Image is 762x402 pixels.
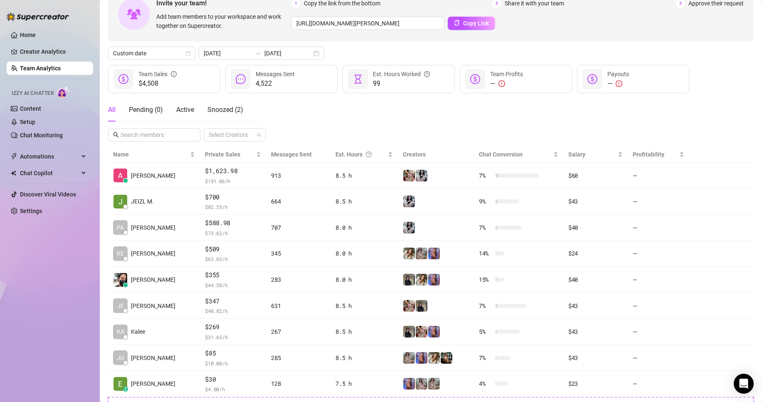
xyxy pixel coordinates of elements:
[113,132,119,138] span: search
[205,322,261,332] span: $269
[628,267,689,293] td: —
[131,197,154,206] span: JEIZL M.
[254,50,261,57] span: to
[20,191,76,198] a: Discover Viral Videos
[271,275,326,284] div: 283
[131,249,175,258] span: [PERSON_NAME]
[271,353,326,362] div: 285
[205,333,261,341] span: $ 31.65 /h
[463,20,489,27] span: Copy Link
[118,74,128,84] span: dollar-circle
[271,379,326,388] div: 128
[11,153,17,160] span: thunderbolt
[156,12,288,30] span: Add team members to your workspace and work together on Supercreator.
[353,74,363,84] span: hourglass
[20,45,86,58] a: Creator Analytics
[335,249,393,258] div: 8.0 h
[479,171,492,180] span: 7 %
[587,74,597,84] span: dollar-circle
[236,74,246,84] span: message
[633,151,664,158] span: Profitability
[568,223,623,232] div: $40
[479,379,492,388] span: 4 %
[335,353,393,362] div: 8.5 h
[271,327,326,336] div: 267
[205,177,261,185] span: $ 191.06 /h
[568,353,623,362] div: $43
[479,275,492,284] span: 15 %
[256,132,261,137] span: team
[403,248,415,259] img: Paige
[20,150,79,163] span: Automations
[568,197,623,206] div: $43
[628,319,689,345] td: —
[171,69,177,79] span: info-circle
[113,377,127,391] img: Eduardo Leon Jr
[131,223,175,232] span: [PERSON_NAME]
[428,326,440,337] img: Ava
[271,301,326,310] div: 631
[373,69,430,79] div: Est. Hours Worked
[490,71,523,77] span: Team Profits
[428,352,440,364] img: Paige
[20,166,79,180] span: Chat Copilot
[628,293,689,319] td: —
[117,301,124,310] span: JE
[403,352,415,364] img: Daisy
[205,348,261,358] span: $85
[441,352,452,364] img: Ava
[108,146,200,163] th: Name
[403,170,415,181] img: Anna
[113,169,127,182] img: Alexicon Ortiag…
[205,218,261,228] span: $588.98
[568,275,623,284] div: $40
[205,151,240,158] span: Private Sales
[20,32,36,38] a: Home
[20,65,61,72] a: Team Analytics
[113,195,127,208] img: JEIZL MALLARI
[607,71,629,77] span: Payouts
[131,353,175,362] span: [PERSON_NAME]
[479,197,492,206] span: 9 %
[131,327,145,336] span: Kalee
[628,163,689,189] td: —
[138,69,177,79] div: Team Sales
[403,326,415,337] img: Anna
[403,274,415,285] img: Anna
[264,49,312,58] input: End date
[205,244,261,254] span: $509
[403,300,415,312] img: Anna
[416,170,427,181] img: Sadie
[428,378,440,390] img: Daisy
[628,241,689,267] td: —
[628,371,689,397] td: —
[205,255,261,263] span: $ 63.63 /h
[490,79,523,89] div: —
[271,249,326,258] div: 345
[335,301,393,310] div: 8.5 h
[498,80,505,87] span: exclamation-circle
[20,119,35,125] a: Setup
[607,79,629,89] div: —
[57,86,70,98] img: AI Chatter
[568,171,623,180] div: $60
[131,171,175,180] span: [PERSON_NAME]
[479,249,492,258] span: 14 %
[416,300,427,312] img: Anna
[205,281,261,289] span: $ 44.38 /h
[205,385,261,393] span: $ 4.00 /h
[205,203,261,211] span: $ 82.35 /h
[117,249,124,258] span: KE
[113,150,188,159] span: Name
[568,379,623,388] div: $23
[403,222,415,233] img: Sadie
[568,249,623,258] div: $24
[20,208,42,214] a: Settings
[416,248,427,259] img: Daisy
[113,273,127,287] img: john kenneth sa…
[205,375,261,385] span: $30
[479,353,492,362] span: 7 %
[428,274,440,285] img: Ava
[204,49,251,58] input: Start date
[131,301,175,310] span: [PERSON_NAME]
